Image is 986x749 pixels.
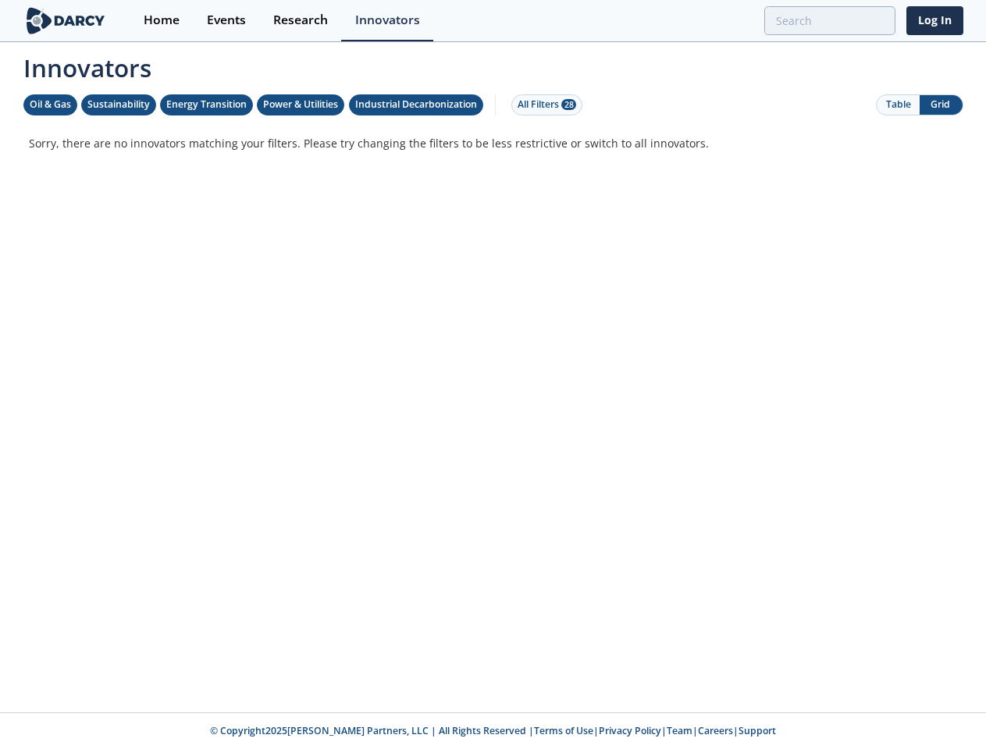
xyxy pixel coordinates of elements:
button: Table [877,95,920,115]
div: Research [273,14,328,27]
div: Events [207,14,246,27]
span: Innovators [12,44,974,86]
p: © Copyright 2025 [PERSON_NAME] Partners, LLC | All Rights Reserved | | | | | [116,724,871,738]
a: Log In [906,6,963,35]
div: Energy Transition [166,98,247,112]
button: All Filters 28 [511,94,582,115]
button: Energy Transition [160,94,253,115]
a: Support [739,724,776,737]
button: Power & Utilities [257,94,344,115]
a: Team [667,724,692,737]
a: Terms of Use [534,724,593,737]
img: logo-wide.svg [23,7,109,34]
p: Sorry, there are no innovators matching your filters. Please try changing the filters to be less ... [29,135,958,151]
button: Industrial Decarbonization [349,94,483,115]
button: Oil & Gas [23,94,77,115]
span: 28 [561,99,576,110]
div: Sustainability [87,98,150,112]
input: Advanced Search [764,6,895,35]
a: Privacy Policy [599,724,661,737]
div: All Filters [518,98,576,112]
div: Power & Utilities [263,98,338,112]
div: Industrial Decarbonization [355,98,477,112]
div: Innovators [355,14,420,27]
button: Grid [920,95,963,115]
a: Careers [698,724,733,737]
div: Oil & Gas [30,98,71,112]
button: Sustainability [81,94,156,115]
div: Home [144,14,180,27]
